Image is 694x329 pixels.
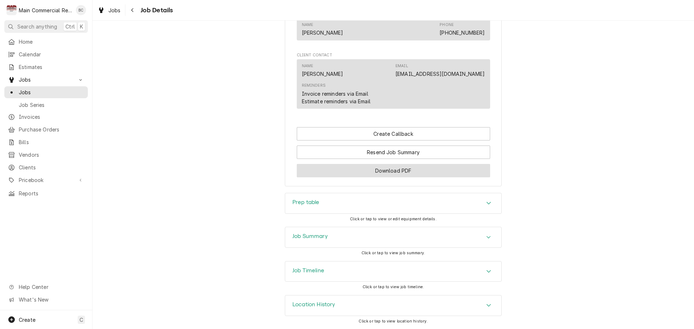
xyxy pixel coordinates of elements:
[363,285,424,289] span: Click or tap to view job timeline.
[297,127,490,140] div: Button Group Row
[297,127,490,177] div: Button Group
[302,98,370,105] div: Estimate reminders via Email
[19,38,84,46] span: Home
[285,295,501,316] div: Accordion Header
[17,23,57,30] span: Search anything
[7,5,17,15] div: Main Commercial Refrigeration Service's Avatar
[4,187,88,199] a: Reports
[4,281,88,293] a: Go to Help Center
[297,11,490,44] div: Job Contact
[19,317,35,323] span: Create
[108,7,121,14] span: Jobs
[4,48,88,60] a: Calendar
[19,176,73,184] span: Pricebook
[302,90,368,98] div: Invoice reminders via Email
[302,29,343,36] div: [PERSON_NAME]
[285,261,501,282] div: Accordion Header
[19,76,73,83] span: Jobs
[297,52,490,58] span: Client Contact
[127,4,138,16] button: Navigate back
[302,63,313,69] div: Name
[292,199,320,206] h3: Prep table
[7,5,17,15] div: M
[361,251,425,255] span: Click or tap to view job summary.
[297,52,490,112] div: Client Contact
[80,316,83,324] span: C
[19,101,84,109] span: Job Series
[80,23,83,30] span: K
[285,227,501,247] div: Accordion Header
[297,146,490,159] button: Resend Job Summary
[285,227,501,247] button: Accordion Details Expand Trigger
[19,283,83,291] span: Help Center
[4,294,88,306] a: Go to What's New
[4,61,88,73] a: Estimates
[4,86,88,98] a: Jobs
[285,295,501,316] button: Accordion Details Expand Trigger
[4,149,88,161] a: Vendors
[285,193,501,213] div: Accordion Header
[292,267,324,274] h3: Job Timeline
[19,190,84,197] span: Reports
[285,193,502,214] div: Prep table
[297,140,490,159] div: Button Group Row
[292,233,328,240] h3: Job Summary
[19,126,84,133] span: Purchase Orders
[297,18,490,40] div: Contact
[302,83,370,105] div: Reminders
[285,227,502,248] div: Job Summary
[297,164,490,177] button: Download PDF
[4,36,88,48] a: Home
[4,111,88,123] a: Invoices
[19,51,84,58] span: Calendar
[297,127,490,140] button: Create Callback
[4,124,88,135] a: Purchase Orders
[297,59,490,112] div: Client Contact List
[138,5,173,15] span: Job Details
[19,63,84,71] span: Estimates
[297,59,490,109] div: Contact
[359,319,428,324] span: Click or tap to view location history.
[4,74,88,86] a: Go to Jobs
[302,83,326,88] div: Reminders
[285,295,502,316] div: Location History
[4,161,88,173] a: Clients
[297,159,490,177] div: Button Group Row
[440,22,454,28] div: Phone
[95,4,124,16] a: Jobs
[292,301,335,308] h3: Location History
[285,261,501,282] button: Accordion Details Expand Trigger
[19,138,84,146] span: Bills
[297,18,490,43] div: Job Contact List
[302,22,343,36] div: Name
[302,70,343,78] div: [PERSON_NAME]
[19,164,84,171] span: Clients
[395,63,408,69] div: Email
[4,99,88,111] a: Job Series
[302,22,313,28] div: Name
[19,151,84,159] span: Vendors
[19,296,83,303] span: What's New
[440,22,485,36] div: Phone
[19,7,72,14] div: Main Commercial Refrigeration Service
[395,63,485,78] div: Email
[19,88,84,96] span: Jobs
[19,113,84,121] span: Invoices
[76,5,86,15] div: Bookkeeper Main Commercial's Avatar
[395,71,485,77] a: [EMAIL_ADDRESS][DOMAIN_NAME]
[76,5,86,15] div: BC
[4,136,88,148] a: Bills
[4,174,88,186] a: Go to Pricebook
[302,63,343,78] div: Name
[285,193,501,213] button: Accordion Details Expand Trigger
[4,20,88,33] button: Search anythingCtrlK
[285,261,502,282] div: Job Timeline
[65,23,75,30] span: Ctrl
[350,217,437,221] span: Click or tap to view or edit equipment details.
[440,30,485,36] a: [PHONE_NUMBER]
